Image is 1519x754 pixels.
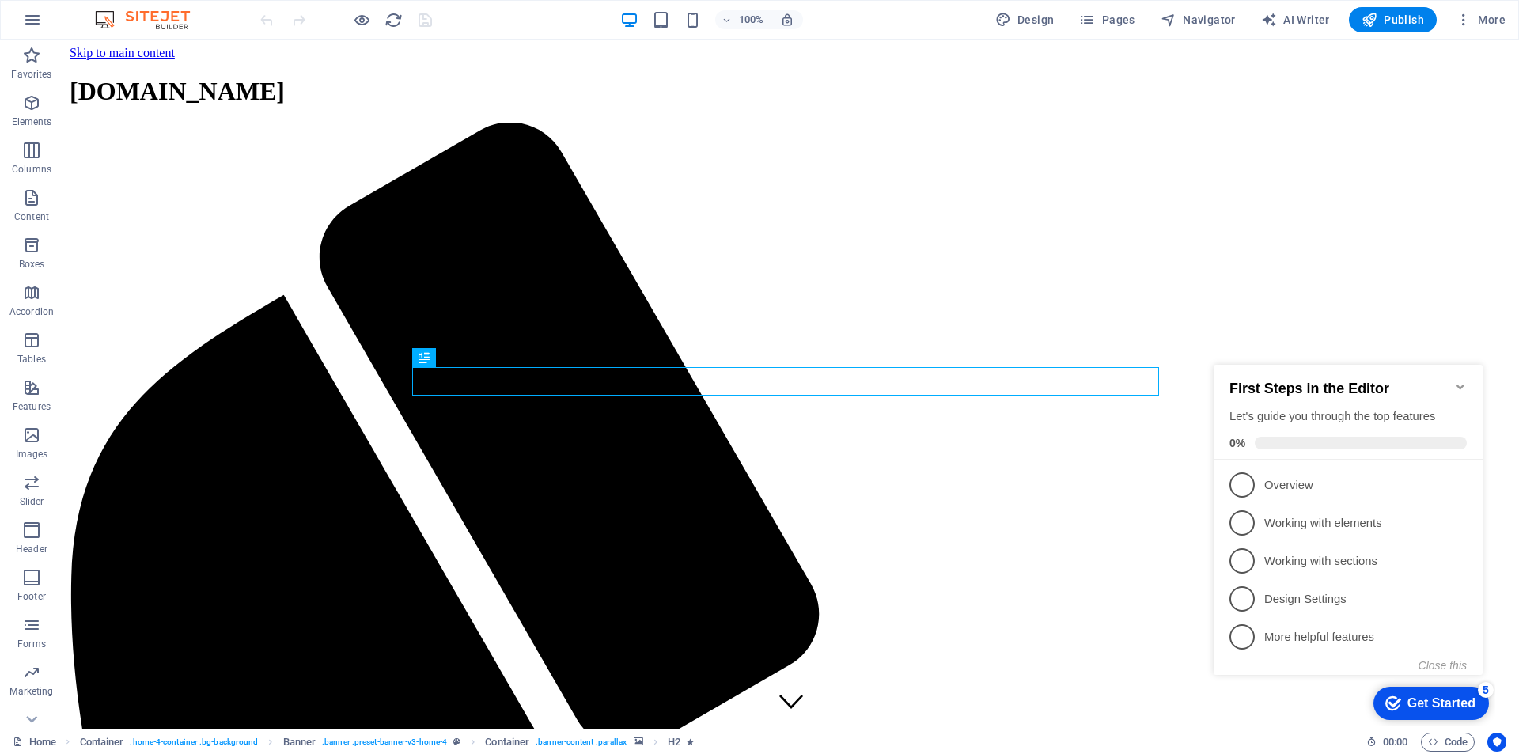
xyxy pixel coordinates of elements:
[16,448,48,460] p: Images
[668,733,680,752] span: Click to select. Double-click to edit
[17,353,46,366] p: Tables
[19,258,45,271] p: Boxes
[1428,733,1468,752] span: Code
[322,733,447,752] span: . banner .preset-banner-v3-home-4
[1366,733,1408,752] h6: Session time
[715,10,771,29] button: 100%
[57,173,247,190] p: Working with elements
[989,7,1061,32] button: Design
[634,737,643,746] i: This element contains a background
[1261,12,1330,28] span: AI Writer
[247,39,259,51] div: Minimize checklist
[166,345,282,378] div: Get Started 5 items remaining, 0% complete
[11,68,51,81] p: Favorites
[12,163,51,176] p: Columns
[352,10,371,29] button: Click here to leave preview mode and continue editing
[57,211,247,228] p: Working with sections
[536,733,627,752] span: . banner-content .parallax
[1362,12,1424,28] span: Publish
[995,12,1055,28] span: Design
[1456,12,1506,28] span: More
[687,737,694,746] i: Element contains an animation
[1449,7,1512,32] button: More
[1487,733,1506,752] button: Usercentrics
[6,124,275,162] li: Overview
[57,249,247,266] p: Design Settings
[14,210,49,223] p: Content
[485,733,529,752] span: Click to select. Double-click to edit
[6,238,275,276] li: Design Settings
[200,354,268,369] div: Get Started
[1383,733,1407,752] span: 00 00
[9,305,54,318] p: Accordion
[6,6,112,20] a: Skip to main content
[17,638,46,650] p: Forms
[283,733,316,752] span: Click to select. Double-click to edit
[22,39,259,55] h2: First Steps in the Editor
[12,116,52,128] p: Elements
[1161,12,1236,28] span: Navigator
[13,733,56,752] a: Click to cancel selection. Double-click to open Pages
[17,590,46,603] p: Footer
[780,13,794,27] i: On resize automatically adjust zoom level to fit chosen device.
[22,66,259,83] div: Let's guide you through the top features
[91,10,210,29] img: Editor Logo
[384,10,403,29] button: reload
[1421,733,1475,752] button: Code
[6,162,275,200] li: Working with elements
[1079,12,1135,28] span: Pages
[130,733,258,752] span: . home-4-container .bg-background
[13,400,51,413] p: Features
[989,7,1061,32] div: Design (Ctrl+Alt+Y)
[739,10,764,29] h6: 100%
[6,200,275,238] li: Working with sections
[57,287,247,304] p: More helpful features
[1349,7,1437,32] button: Publish
[271,340,286,356] div: 5
[16,543,47,555] p: Header
[1394,736,1396,748] span: :
[20,495,44,508] p: Slider
[80,733,124,752] span: Click to select. Double-click to edit
[9,685,53,698] p: Marketing
[57,135,247,152] p: Overview
[6,276,275,314] li: More helpful features
[384,11,403,29] i: Reload page
[1255,7,1336,32] button: AI Writer
[22,95,47,108] span: 0%
[1073,7,1141,32] button: Pages
[211,317,259,330] button: Close this
[453,737,460,746] i: This element is a customizable preset
[1154,7,1242,32] button: Navigator
[80,733,694,752] nav: breadcrumb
